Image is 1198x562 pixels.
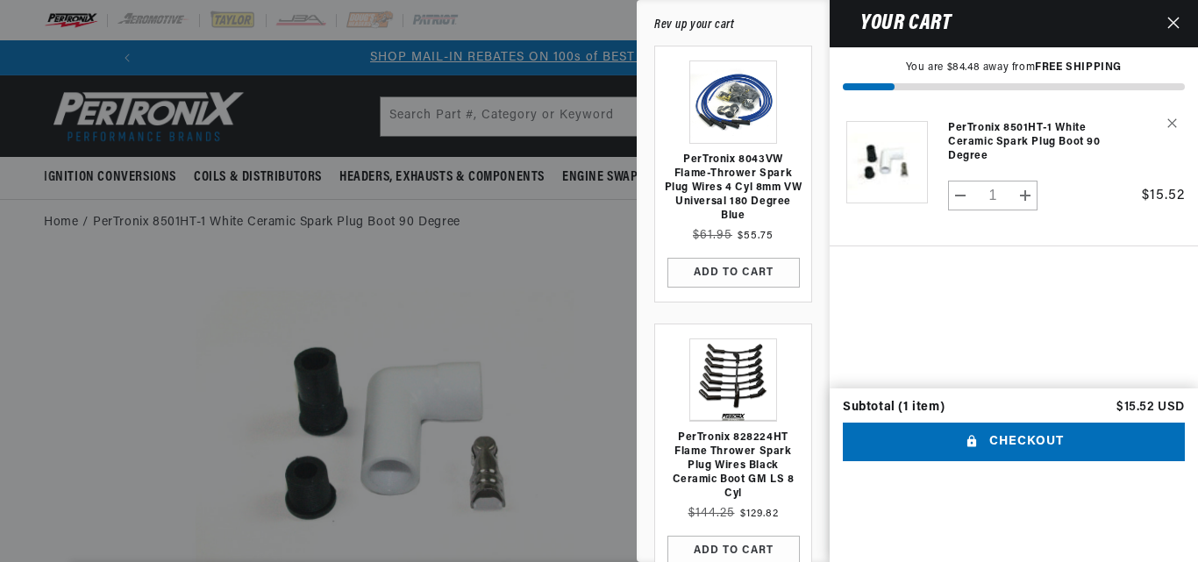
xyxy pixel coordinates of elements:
span: $15.52 [1142,189,1185,203]
input: Quantity for PerTronix 8501HT-1 White Ceramic Spark Plug Boot 90 Degree [973,181,1014,210]
strong: FREE SHIPPING [1035,62,1122,73]
p: $15.52 USD [1116,402,1185,414]
a: PerTronix 8501HT-1 White Ceramic Spark Plug Boot 90 Degree [948,121,1123,163]
iframe: PayPal-paypal [843,484,1185,523]
p: You are $84.48 away from [843,60,1185,75]
button: Remove PerTronix 8501HT-1 White Ceramic Spark Plug Boot 90 Degree [1153,108,1184,139]
button: Checkout [843,423,1185,462]
div: Subtotal (1 item) [843,402,945,414]
h2: Your cart [843,15,951,32]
